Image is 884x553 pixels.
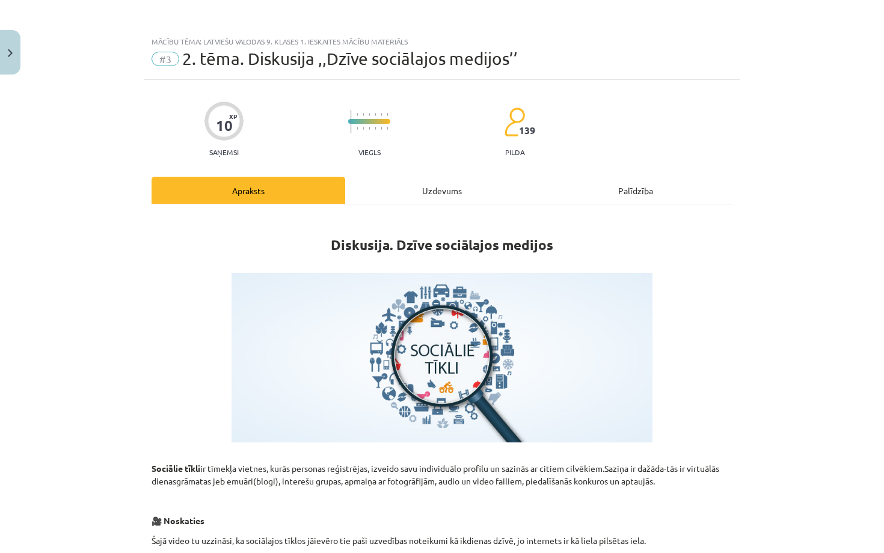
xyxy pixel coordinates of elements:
[8,49,13,57] img: icon-close-lesson-0947bae3869378f0d4975bcd49f059093ad1ed9edebbc8119c70593378902aed.svg
[152,52,179,66] span: #3
[369,127,370,130] img: icon-short-line-57e1e144782c952c97e751825c79c345078a6d821885a25fce030b3d8c18986b.svg
[204,148,244,156] p: Saņemsi
[387,127,388,130] img: icon-short-line-57e1e144782c952c97e751825c79c345078a6d821885a25fce030b3d8c18986b.svg
[182,49,518,69] span: 2. tēma. Diskusija ,,Dzīve sociālajos medijos’’
[387,113,388,116] img: icon-short-line-57e1e144782c952c97e751825c79c345078a6d821885a25fce030b3d8c18986b.svg
[351,110,352,133] img: icon-long-line-d9ea69661e0d244f92f715978eff75569469978d946b2353a9bb055b3ed8787d.svg
[229,113,237,120] span: XP
[152,515,204,526] strong: 🎥 Noskaties
[375,127,376,130] img: icon-short-line-57e1e144782c952c97e751825c79c345078a6d821885a25fce030b3d8c18986b.svg
[375,113,376,116] img: icon-short-line-57e1e144782c952c97e751825c79c345078a6d821885a25fce030b3d8c18986b.svg
[152,450,732,487] p: ir tīmekļa vietnes, kurās personas reģistrējas, izveido savu individuālo profilu un sazinās ar ci...
[519,125,535,136] span: 139
[381,113,382,116] img: icon-short-line-57e1e144782c952c97e751825c79c345078a6d821885a25fce030b3d8c18986b.svg
[358,148,381,156] p: Viegls
[345,177,539,204] div: Uzdevums
[152,463,200,474] strong: Sociālie tīkli
[539,177,732,204] div: Palīdzība
[381,127,382,130] img: icon-short-line-57e1e144782c952c97e751825c79c345078a6d821885a25fce030b3d8c18986b.svg
[357,127,358,130] img: icon-short-line-57e1e144782c952c97e751825c79c345078a6d821885a25fce030b3d8c18986b.svg
[363,127,364,130] img: icon-short-line-57e1e144782c952c97e751825c79c345078a6d821885a25fce030b3d8c18986b.svg
[504,107,525,137] img: students-c634bb4e5e11cddfef0936a35e636f08e4e9abd3cc4e673bd6f9a4125e45ecb1.svg
[216,117,233,134] div: 10
[369,113,370,116] img: icon-short-line-57e1e144782c952c97e751825c79c345078a6d821885a25fce030b3d8c18986b.svg
[331,236,553,254] strong: Diskusija. Dzīve sociālajos medijos
[505,148,524,156] p: pilda
[363,113,364,116] img: icon-short-line-57e1e144782c952c97e751825c79c345078a6d821885a25fce030b3d8c18986b.svg
[152,177,345,204] div: Apraksts
[152,37,732,46] div: Mācību tēma: Latviešu valodas 9. klases 1. ieskaites mācību materiāls
[357,113,358,116] img: icon-short-line-57e1e144782c952c97e751825c79c345078a6d821885a25fce030b3d8c18986b.svg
